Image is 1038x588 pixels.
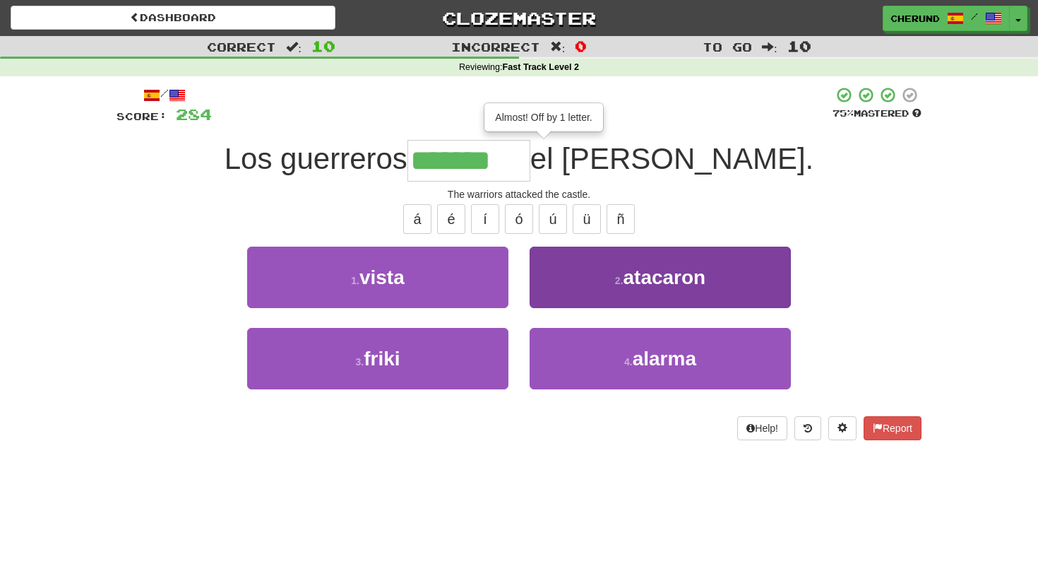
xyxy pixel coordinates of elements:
span: cherund [890,12,940,25]
button: Help! [737,416,787,440]
span: Almost! Off by 1 letter. [495,112,592,123]
span: 0 [575,37,587,54]
small: 2 . [615,275,624,286]
span: el [PERSON_NAME]. [530,142,813,175]
button: 1.vista [247,247,508,308]
span: Los guerreros [225,142,407,175]
span: Correct [207,40,276,54]
small: 1 . [351,275,359,286]
button: 4.alarma [530,328,791,389]
a: cherund / [883,6,1010,31]
span: 10 [787,37,811,54]
button: á [403,204,431,234]
span: Score: [117,110,167,122]
strong: Fast Track Level 2 [503,62,580,72]
button: Report [864,416,921,440]
div: Mastered [833,107,921,120]
span: : [550,41,566,53]
span: : [286,41,302,53]
span: : [762,41,777,53]
div: The warriors attacked the castle. [117,187,921,201]
small: 3 . [355,356,364,367]
span: alarma [633,348,696,370]
span: vista [359,266,405,288]
button: é [437,204,465,234]
div: / [117,86,212,104]
button: ü [573,204,601,234]
button: ú [539,204,567,234]
span: atacaron [623,266,705,288]
button: ó [505,204,533,234]
span: To go [703,40,752,54]
small: 4 . [624,356,633,367]
button: 2.atacaron [530,247,791,308]
span: friki [364,348,400,370]
a: Dashboard [11,6,335,30]
span: / [971,11,978,21]
span: Incorrect [451,40,540,54]
span: 284 [176,105,212,123]
span: 10 [311,37,335,54]
button: ñ [607,204,635,234]
button: í [471,204,499,234]
span: 75 % [833,107,854,119]
button: 3.friki [247,328,508,389]
button: Round history (alt+y) [794,416,821,440]
a: Clozemaster [357,6,681,30]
